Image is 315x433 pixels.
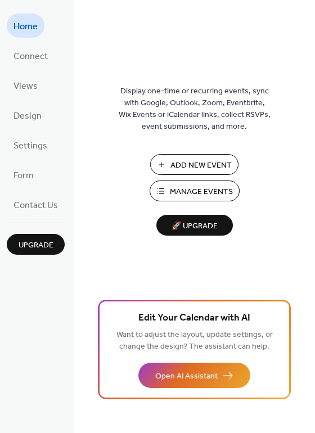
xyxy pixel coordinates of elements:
[7,192,65,216] a: Contact Us
[150,154,238,175] button: Add New Event
[156,215,233,236] button: 🚀 Upgrade
[7,73,44,97] a: Views
[7,133,54,157] a: Settings
[7,234,65,255] button: Upgrade
[150,181,240,201] button: Manage Events
[119,85,271,133] span: Display one-time or recurring events, sync with Google, Outlook, Zoom, Eventbrite, Wix Events or ...
[7,13,44,38] a: Home
[13,137,47,155] span: Settings
[170,160,232,172] span: Add New Event
[7,163,40,187] a: Form
[13,48,48,65] span: Connect
[155,371,218,382] span: Open AI Assistant
[13,107,42,125] span: Design
[7,103,48,127] a: Design
[163,219,226,234] span: 🚀 Upgrade
[138,310,250,326] span: Edit Your Calendar with AI
[13,18,38,35] span: Home
[138,363,250,388] button: Open AI Assistant
[170,186,233,198] span: Manage Events
[116,327,273,354] span: Want to adjust the layout, update settings, or change the design? The assistant can help.
[7,43,55,67] a: Connect
[19,240,53,251] span: Upgrade
[13,197,58,214] span: Contact Us
[13,167,34,184] span: Form
[13,78,38,95] span: Views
